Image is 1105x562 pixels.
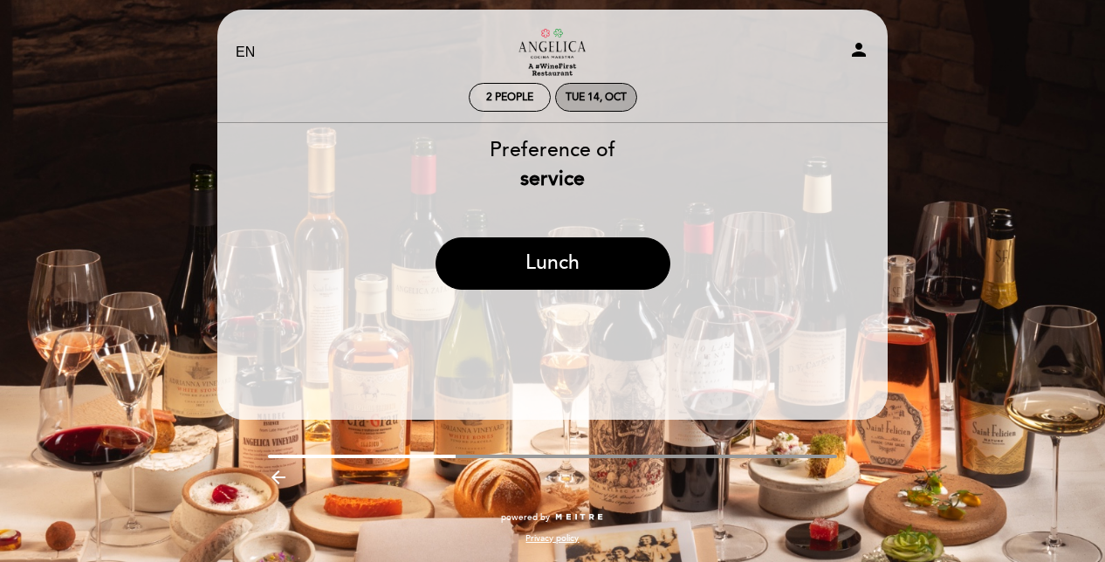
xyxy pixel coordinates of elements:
i: arrow_backward [268,467,289,488]
span: 2 people [486,91,533,104]
a: Privacy policy [525,532,579,545]
div: Preference of [216,136,889,194]
a: Restaurante [PERSON_NAME] Maestra [443,29,662,77]
i: person [848,39,869,60]
a: powered by [501,511,604,524]
b: service [520,167,585,191]
span: powered by [501,511,550,524]
div: Tue 14, Oct [566,91,627,104]
button: person [848,39,869,66]
button: Lunch [436,237,670,290]
img: MEITRE [554,513,604,522]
